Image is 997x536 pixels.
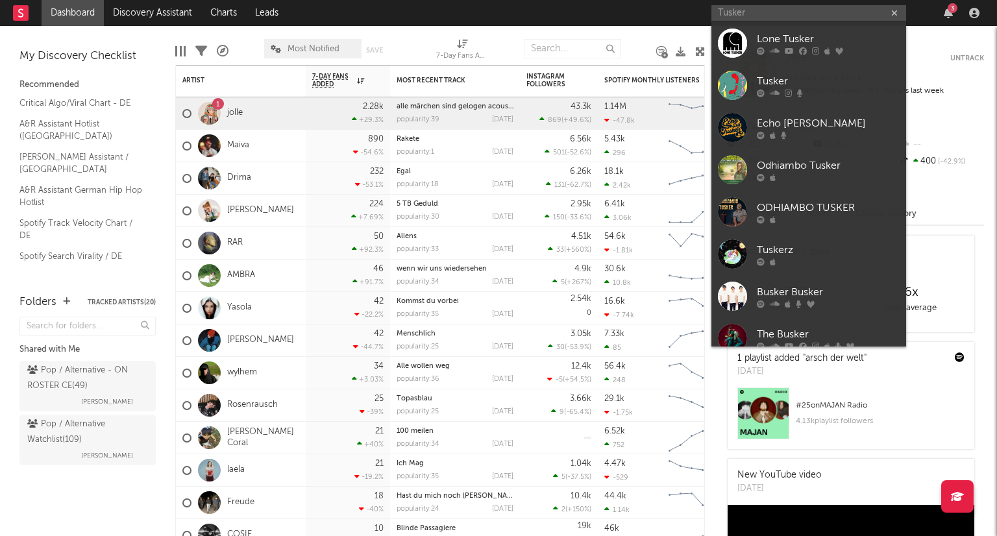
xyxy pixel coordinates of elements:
[604,362,626,371] div: 56.4k
[375,492,384,500] div: 18
[604,77,702,84] div: Spotify Monthly Listeners
[950,52,984,65] button: Untrack
[737,365,867,378] div: [DATE]
[397,493,523,500] a: Hast du mich noch [PERSON_NAME]?
[663,422,721,454] svg: Chart title
[898,136,984,153] div: --
[711,275,906,317] a: Busker Busker
[571,459,591,468] div: 1.04k
[567,506,589,513] span: +150 %
[27,363,145,394] div: Pop / Alternative - ON ROSTER CE ( 49 )
[567,214,589,221] span: -33.6 %
[604,200,625,208] div: 6.41k
[227,140,249,151] a: Maiva
[561,474,565,481] span: 5
[737,482,822,495] div: [DATE]
[545,213,591,221] div: ( )
[182,77,280,84] div: Artist
[397,428,434,435] a: 100 meilen
[548,343,591,351] div: ( )
[359,505,384,513] div: -40 %
[711,64,906,106] a: Tusker
[604,297,625,306] div: 16.6k
[604,181,631,189] div: 2.42k
[397,311,439,318] div: popularity: 35
[375,427,384,435] div: 21
[711,22,906,64] a: Lone Tusker
[574,265,591,273] div: 4.9k
[492,116,513,123] div: [DATE]
[397,460,424,467] a: Ich Mag
[604,278,631,287] div: 10.8k
[711,5,906,21] input: Search for artists
[354,472,384,481] div: -19.2 %
[604,395,624,403] div: 29.1k
[663,130,721,162] svg: Chart title
[604,149,626,157] div: 296
[604,376,626,384] div: 248
[227,367,257,378] a: wylhem
[397,298,459,305] a: Kommst du vorbei
[227,108,243,119] a: jolle
[397,343,439,350] div: popularity: 25
[397,149,434,156] div: popularity: 1
[578,522,591,530] div: 19k
[567,182,589,189] span: -62.7 %
[227,400,278,411] a: Rosenrausch
[81,448,133,463] span: [PERSON_NAME]
[556,376,563,384] span: -5
[604,246,633,254] div: -1.81k
[757,116,900,131] div: Echo [PERSON_NAME]
[553,214,565,221] span: 150
[81,394,133,409] span: [PERSON_NAME]
[554,182,565,189] span: 131
[397,506,439,513] div: popularity: 24
[397,265,487,273] a: wenn wir uns wiedersehen
[366,47,383,54] button: Save
[492,213,513,221] div: [DATE]
[354,310,384,319] div: -22.2 %
[604,441,624,449] div: 752
[397,395,432,402] a: Topasblau
[757,242,900,258] div: Tuskerz
[19,117,143,143] a: A&R Assistant Hotlist ([GEOGRAPHIC_DATA])
[663,454,721,487] svg: Chart title
[570,395,591,403] div: 3.66k
[373,265,384,273] div: 46
[567,344,589,351] span: -53.9 %
[374,297,384,306] div: 42
[397,363,450,370] a: Alle wollen weg
[370,167,384,176] div: 232
[571,103,591,111] div: 43.3k
[663,162,721,195] svg: Chart title
[19,216,143,243] a: Spotify Track Velocity Chart / DE
[227,205,294,216] a: [PERSON_NAME]
[548,117,561,124] span: 869
[757,158,900,173] div: Odhiambo Tusker
[227,238,243,249] a: RAR
[352,375,384,384] div: +3.03 %
[604,506,630,514] div: 1.14k
[757,284,900,300] div: Busker Busker
[604,408,633,417] div: -1.75k
[375,459,384,468] div: 21
[397,233,513,240] div: Aliens
[604,524,619,533] div: 46k
[545,148,591,156] div: ( )
[19,77,156,93] div: Recommended
[374,232,384,241] div: 50
[524,39,621,58] input: Search...
[397,103,513,110] div: alle märchen sind gelogen acoustic
[737,469,822,482] div: New YouTube video
[227,270,255,281] a: AMBRA
[737,352,867,365] div: 1 playlist added
[553,472,591,481] div: ( )
[397,473,439,480] div: popularity: 35
[898,153,984,170] div: 400
[604,473,628,481] div: -529
[948,3,957,13] div: 3
[360,408,384,416] div: -39 %
[604,459,626,468] div: 4.47k
[375,395,384,403] div: 25
[195,32,207,70] div: Filters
